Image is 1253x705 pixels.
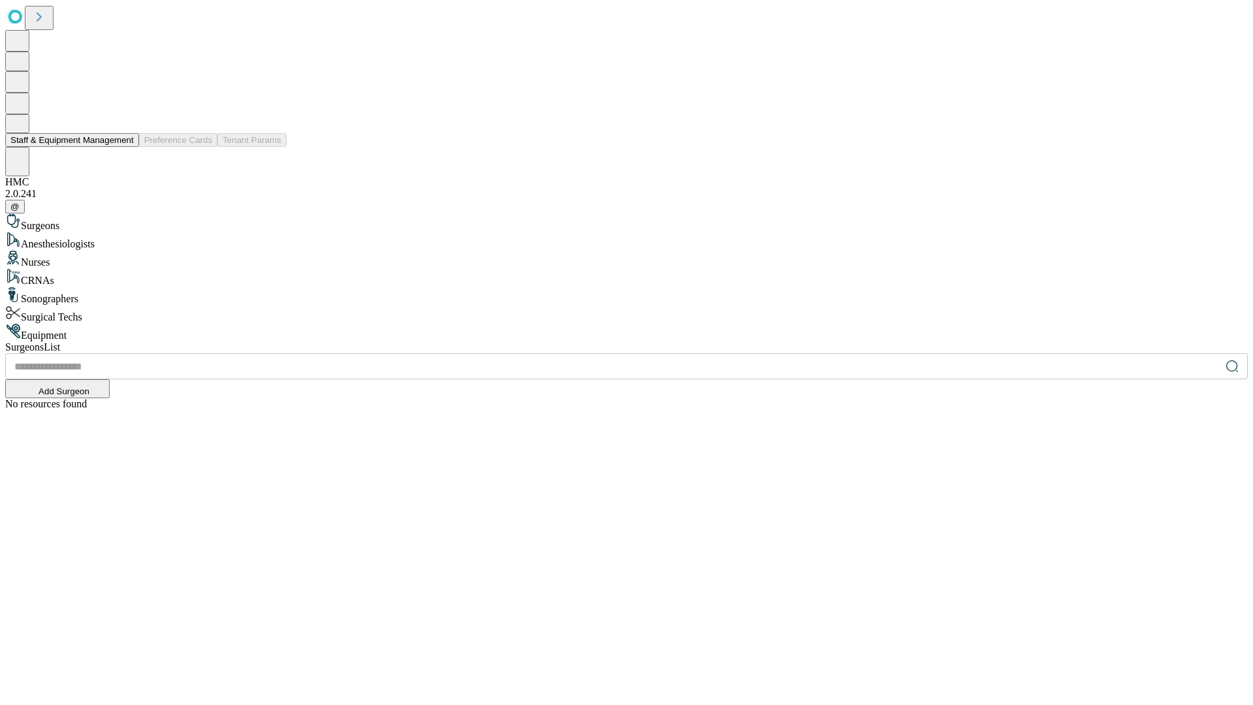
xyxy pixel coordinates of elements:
[5,250,1248,268] div: Nurses
[5,133,139,147] button: Staff & Equipment Management
[5,287,1248,305] div: Sonographers
[5,176,1248,188] div: HMC
[5,379,110,398] button: Add Surgeon
[217,133,286,147] button: Tenant Params
[5,341,1248,353] div: Surgeons List
[5,323,1248,341] div: Equipment
[39,386,89,396] span: Add Surgeon
[5,188,1248,200] div: 2.0.241
[139,133,217,147] button: Preference Cards
[5,213,1248,232] div: Surgeons
[5,268,1248,287] div: CRNAs
[10,202,20,211] span: @
[5,398,1248,410] div: No resources found
[5,305,1248,323] div: Surgical Techs
[5,232,1248,250] div: Anesthesiologists
[5,200,25,213] button: @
